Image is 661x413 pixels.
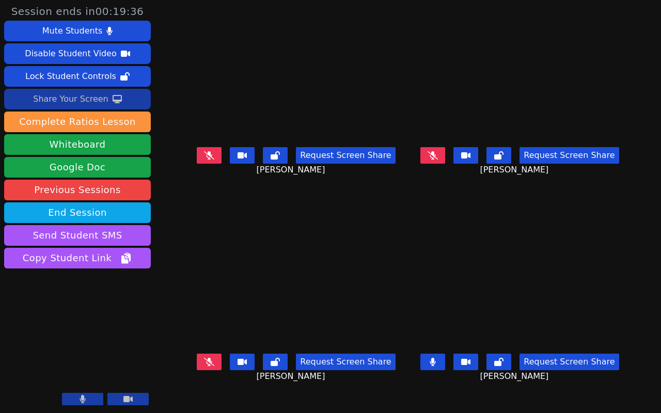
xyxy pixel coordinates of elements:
button: Lock Student Controls [4,66,151,87]
button: End Session [4,202,151,223]
div: Lock Student Controls [25,68,116,85]
button: Share Your Screen [4,89,151,109]
span: [PERSON_NAME] [257,370,328,383]
button: Complete Ratios Lesson [4,112,151,132]
div: Mute Students [42,23,102,39]
span: [PERSON_NAME] [480,164,551,176]
a: Google Doc [4,157,151,178]
button: Send Student SMS [4,225,151,246]
time: 00:19:36 [96,5,144,18]
button: Mute Students [4,21,151,41]
a: Previous Sessions [4,180,151,200]
div: Disable Student Video [25,45,116,62]
button: Copy Student Link [4,248,151,268]
div: Share Your Screen [33,91,108,107]
span: Session ends in [11,4,144,19]
button: Request Screen Share [520,354,619,370]
span: [PERSON_NAME] [257,164,328,176]
button: Disable Student Video [4,43,151,64]
button: Request Screen Share [296,354,395,370]
button: Request Screen Share [296,147,395,164]
button: Whiteboard [4,134,151,155]
span: [PERSON_NAME] [480,370,551,383]
button: Request Screen Share [520,147,619,164]
span: Copy Student Link [23,251,132,265]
